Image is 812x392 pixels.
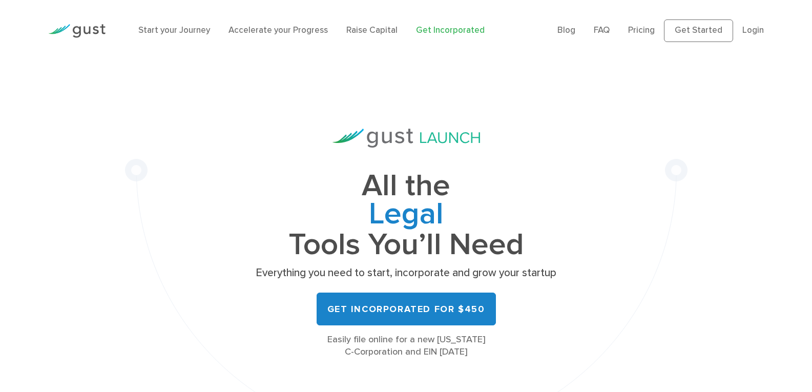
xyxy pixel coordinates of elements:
[138,25,210,35] a: Start your Journey
[332,129,480,148] img: Gust Launch Logo
[346,25,398,35] a: Raise Capital
[253,172,560,259] h1: All the Tools You’ll Need
[557,25,575,35] a: Blog
[664,19,733,42] a: Get Started
[594,25,610,35] a: FAQ
[416,25,485,35] a: Get Incorporated
[317,293,496,325] a: Get Incorporated for $450
[228,25,328,35] a: Accelerate your Progress
[253,200,560,231] span: Legal
[742,25,764,35] a: Login
[253,266,560,280] p: Everything you need to start, incorporate and grow your startup
[48,24,106,38] img: Gust Logo
[253,334,560,358] div: Easily file online for a new [US_STATE] C-Corporation and EIN [DATE]
[628,25,655,35] a: Pricing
